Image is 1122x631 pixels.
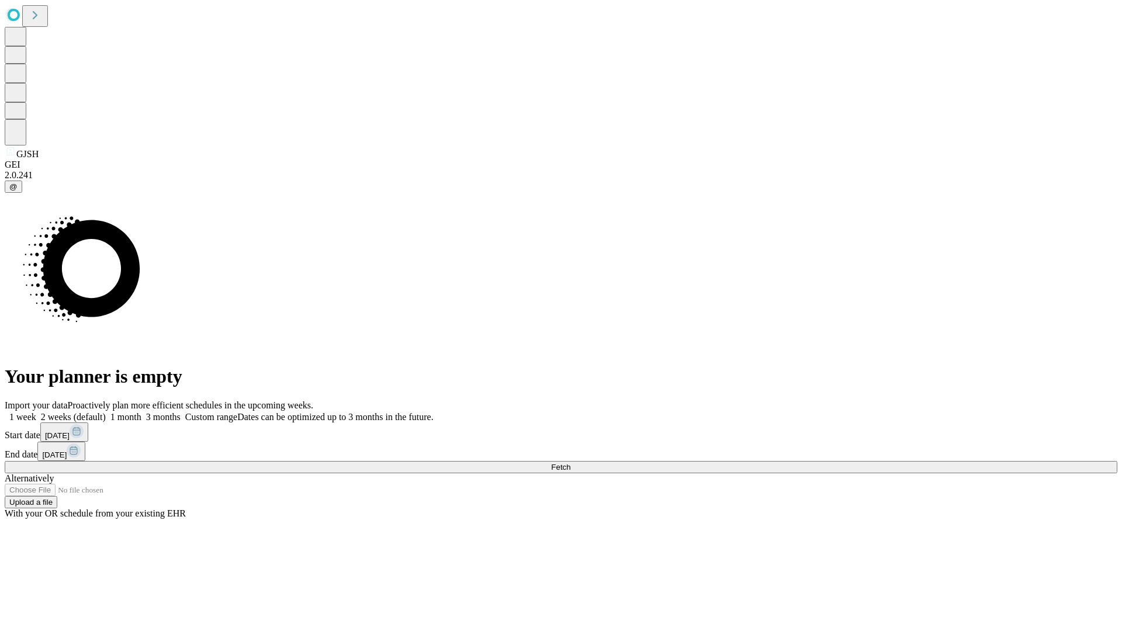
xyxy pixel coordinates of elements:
h1: Your planner is empty [5,366,1117,387]
span: [DATE] [42,450,67,459]
span: Import your data [5,400,68,410]
span: Proactively plan more efficient schedules in the upcoming weeks. [68,400,313,410]
button: Upload a file [5,496,57,508]
span: Alternatively [5,473,54,483]
div: End date [5,442,1117,461]
span: Fetch [551,463,570,471]
div: 2.0.241 [5,170,1117,181]
span: Dates can be optimized up to 3 months in the future. [237,412,433,422]
span: 1 week [9,412,36,422]
div: Start date [5,422,1117,442]
span: With your OR schedule from your existing EHR [5,508,186,518]
button: [DATE] [40,422,88,442]
span: 2 weeks (default) [41,412,106,422]
span: [DATE] [45,431,70,440]
button: @ [5,181,22,193]
span: @ [9,182,18,191]
div: GEI [5,160,1117,170]
span: Custom range [185,412,237,422]
span: 3 months [146,412,181,422]
button: [DATE] [37,442,85,461]
span: 1 month [110,412,141,422]
span: GJSH [16,149,39,159]
button: Fetch [5,461,1117,473]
